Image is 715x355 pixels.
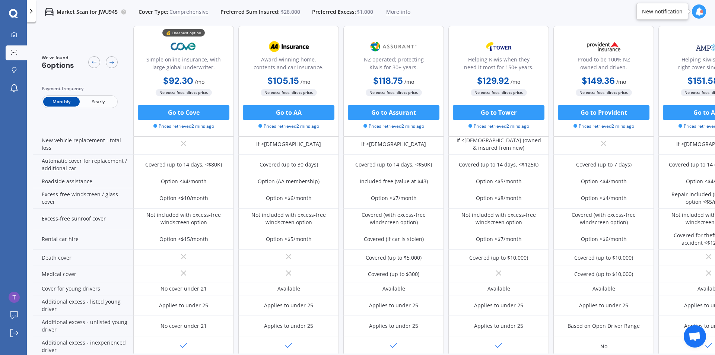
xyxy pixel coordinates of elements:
b: $118.75 [373,75,403,86]
span: Preferred Sum Insured: [220,8,280,16]
span: Cover Type: [139,8,168,16]
button: Go to Tower [453,105,544,120]
div: Available [592,285,615,292]
span: No extra fees, direct price. [471,89,527,96]
span: Prices retrieved 2 mins ago [153,123,214,130]
div: Helping Kiwis when they need it most for 150+ years. [455,56,543,74]
div: 💰 Cheapest option [162,29,205,37]
div: Option <$4/month [161,178,207,185]
div: Covered (up to $10,000) [574,254,633,262]
span: Preferred Excess: [312,8,356,16]
span: $28,000 [281,8,300,16]
img: AA.webp [264,37,313,56]
b: $105.15 [267,75,299,86]
div: Option <$4/month [581,194,627,202]
div: Covered (with excess-free windscreen option) [349,211,438,226]
span: No extra fees, direct price. [156,89,212,96]
div: Excess-free windscreen / glass cover [33,188,133,209]
div: Additional excess - listed young driver [33,295,133,316]
span: Prices retrieved 2 mins ago [573,123,634,130]
span: / mo [195,78,204,85]
span: We've found [42,54,74,61]
div: Open chat [684,325,706,348]
span: No extra fees, direct price. [576,89,632,96]
button: Go to AA [243,105,334,120]
div: Option (AA membership) [258,178,320,185]
div: Death cover [33,250,133,266]
div: Covered (with excess-free windscreen option) [559,211,648,226]
span: No extra fees, direct price. [366,89,422,96]
div: Additional excess - unlisted young driver [33,316,133,336]
div: Applies to under 25 [474,302,523,309]
span: / mo [404,78,414,85]
div: No cover under 21 [161,322,207,330]
div: Option <$7/month [371,194,417,202]
div: Covered (up to 14 days, <$50K) [355,161,432,168]
span: Yearly [80,97,116,107]
div: Applies to under 25 [369,302,418,309]
div: Applies to under 25 [474,322,523,330]
div: Rental car hire [33,229,133,250]
b: $149.36 [582,75,615,86]
span: / mo [511,78,520,85]
div: Applies to under 25 [579,302,628,309]
button: Go to Cove [138,105,229,120]
span: / mo [616,78,626,85]
div: Covered (if car is stolen) [364,235,424,243]
span: Prices retrieved 2 mins ago [468,123,529,130]
div: Available [277,285,300,292]
div: Covered (up to $10,000) [469,254,528,262]
div: Roadside assistance [33,175,133,188]
div: No cover under 21 [161,285,207,292]
img: car.f15378c7a67c060ca3f3.svg [45,7,54,16]
div: Option <$15/month [159,235,208,243]
b: $129.92 [477,75,509,86]
span: Monthly [43,97,80,107]
div: Option <$4/month [581,178,627,185]
div: Option <$6/month [581,235,627,243]
div: If <[DEMOGRAPHIC_DATA] [256,140,321,148]
span: No extra fees, direct price. [261,89,317,96]
div: Not included with excess-free windscreen option [139,211,228,226]
button: Go to Assurant [348,105,439,120]
div: Covered (up to 14 days, <$80K) [145,161,222,168]
span: / mo [301,78,310,85]
div: Cover for young drivers [33,282,133,295]
div: Available [487,285,510,292]
div: Proud to be 100% NZ owned and driven. [560,56,648,74]
div: New vehicle replacement - total loss [33,134,133,155]
div: No [600,343,607,350]
b: $92.30 [163,75,193,86]
div: Automatic cover for replacement / additional car [33,155,133,175]
div: Option <$10/month [159,194,208,202]
div: Option <$8/month [476,194,522,202]
span: Prices retrieved 2 mins ago [363,123,424,130]
div: Award-winning home, contents and car insurance. [245,56,333,74]
div: Covered (up to 14 days, <$125K) [459,161,538,168]
button: Go to Provident [558,105,649,120]
img: Provident.png [579,37,628,56]
div: Covered (up to 30 days) [260,161,318,168]
span: More info [386,8,410,16]
div: Applies to under 25 [264,302,313,309]
div: NZ operated; protecting Kiwis for 30+ years. [350,56,438,74]
div: Excess-free sunroof cover [33,209,133,229]
div: Option <$5/month [266,235,312,243]
div: Payment frequency [42,85,118,92]
img: Tower.webp [474,37,523,56]
div: Available [382,285,405,292]
div: Applies to under 25 [264,322,313,330]
div: Included free (value at $43) [360,178,428,185]
div: Option <$6/month [266,194,312,202]
p: Market Scan for JWU945 [57,8,118,16]
div: Applies to under 25 [159,302,208,309]
div: Not included with excess-free windscreen option [454,211,543,226]
span: Prices retrieved 2 mins ago [258,123,319,130]
div: If <[DEMOGRAPHIC_DATA] [361,140,426,148]
div: Not included with excess-free windscreen option [244,211,333,226]
div: Covered (up to $5,000) [366,254,422,262]
div: Simple online insurance, with large global underwriter. [140,56,228,74]
img: Cove.webp [159,37,208,56]
div: Medical cover [33,266,133,282]
div: Option <$5/month [476,178,522,185]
